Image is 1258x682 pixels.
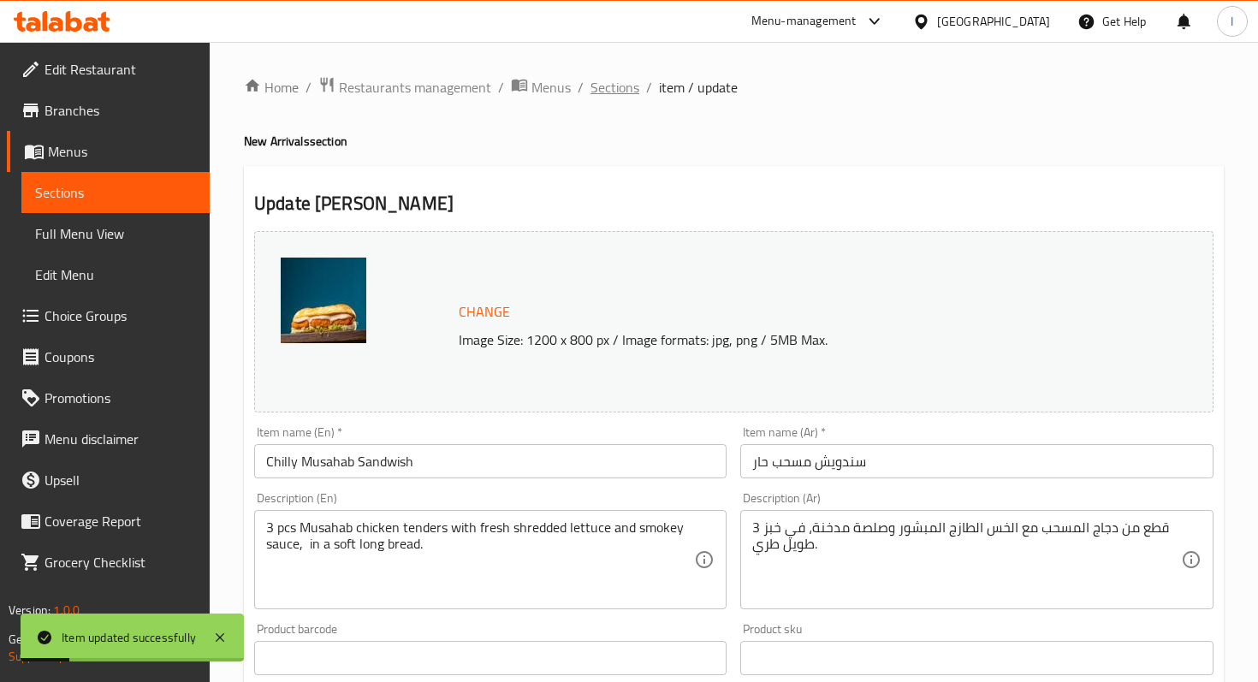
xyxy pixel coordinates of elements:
[740,641,1213,675] input: Please enter product sku
[21,254,210,295] a: Edit Menu
[45,305,196,326] span: Choice Groups
[740,444,1213,478] input: Enter name Ar
[7,501,210,542] a: Coverage Report
[281,258,366,343] img: Chilly_musahab_1638952501211624916.jpg
[578,77,584,98] li: /
[35,223,196,244] span: Full Menu View
[452,294,517,329] button: Change
[244,76,1224,98] nav: breadcrumb
[659,77,738,98] span: item / update
[7,90,210,131] a: Branches
[7,336,210,377] a: Coupons
[254,641,727,675] input: Please enter product barcode
[45,59,196,80] span: Edit Restaurant
[646,77,652,98] li: /
[48,141,196,162] span: Menus
[9,628,87,650] span: Get support on:
[7,542,210,583] a: Grocery Checklist
[45,552,196,572] span: Grocery Checklist
[7,418,210,460] a: Menu disclaimer
[45,100,196,121] span: Branches
[244,77,299,98] a: Home
[9,645,117,667] a: Support.OpsPlatform
[306,77,312,98] li: /
[590,77,639,98] a: Sections
[752,519,1180,601] textarea: 3 قطع من دجاج المسحب مع الخس الطازج المبشور وصلصة مدخنة، في خبز طويل طري.
[1231,12,1233,31] span: I
[7,377,210,418] a: Promotions
[751,11,857,32] div: Menu-management
[35,182,196,203] span: Sections
[7,295,210,336] a: Choice Groups
[498,77,504,98] li: /
[7,460,210,501] a: Upsell
[53,599,80,621] span: 1.0.0
[7,131,210,172] a: Menus
[62,628,196,647] div: Item updated successfully
[35,264,196,285] span: Edit Menu
[254,191,1213,216] h2: Update [PERSON_NAME]
[318,76,491,98] a: Restaurants management
[45,429,196,449] span: Menu disclaimer
[9,599,50,621] span: Version:
[45,470,196,490] span: Upsell
[45,511,196,531] span: Coverage Report
[45,388,196,408] span: Promotions
[511,76,571,98] a: Menus
[531,77,571,98] span: Menus
[7,49,210,90] a: Edit Restaurant
[45,347,196,367] span: Coupons
[21,172,210,213] a: Sections
[244,133,1224,150] h4: New Arrivals section
[266,519,694,601] textarea: 3 pcs Musahab chicken tenders with fresh shredded lettuce and smokey sauce, in a soft long bread.
[452,329,1131,350] p: Image Size: 1200 x 800 px / Image formats: jpg, png / 5MB Max.
[21,213,210,254] a: Full Menu View
[254,444,727,478] input: Enter name En
[459,299,510,324] span: Change
[339,77,491,98] span: Restaurants management
[937,12,1050,31] div: [GEOGRAPHIC_DATA]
